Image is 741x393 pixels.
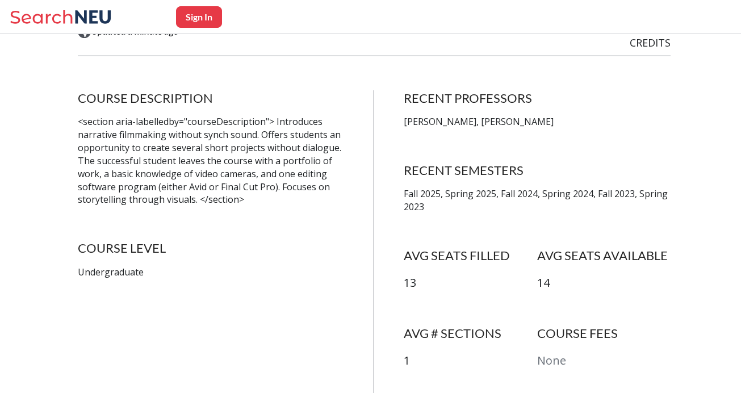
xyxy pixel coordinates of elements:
h4: COURSE DESCRIPTION [78,90,345,106]
p: None [537,353,671,369]
h4: RECENT SEMESTERS [404,162,671,178]
h4: AVG SEATS FILLED [404,248,537,264]
p: Undergraduate [78,266,345,279]
h4: COURSE FEES [537,325,671,341]
p: 1 [404,353,537,369]
p: [PERSON_NAME], [PERSON_NAME] [404,115,671,128]
button: Sign In [176,6,222,28]
h4: AVG # SECTIONS [404,325,537,341]
p: <section aria-labelledby="courseDescription"> Introduces narrative filmmaking without synch sound... [78,115,345,206]
p: 14 [537,275,671,291]
h4: COURSE LEVEL [78,240,345,256]
h4: RECENT PROFESSORS [404,90,671,106]
p: Fall 2025, Spring 2025, Fall 2024, Spring 2024, Fall 2023, Spring 2023 [404,187,671,214]
p: 13 [404,275,537,291]
h4: AVG SEATS AVAILABLE [537,248,671,264]
span: CREDITS [630,36,671,49]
